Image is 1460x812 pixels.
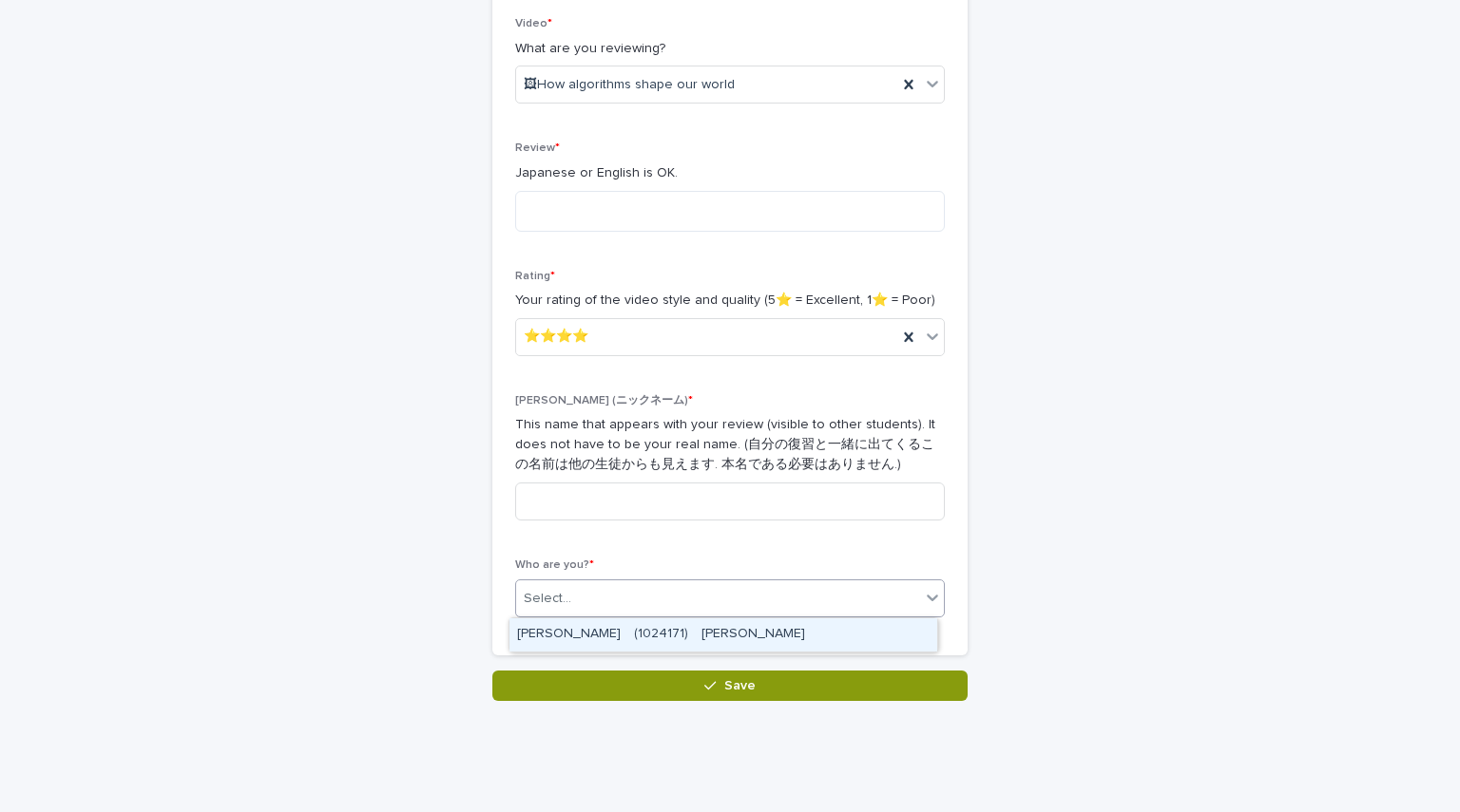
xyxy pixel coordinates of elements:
span: 🖼How algorithms shape our world [524,75,735,95]
span: Video [515,18,552,29]
div: Select... [524,589,571,609]
span: [PERSON_NAME] (ニックネーム) [515,395,693,406]
span: Save [724,679,756,692]
p: What are you reviewing? [515,39,945,59]
span: Rating [515,271,555,282]
button: Save [492,670,968,701]
span: ⭐️⭐️⭐️⭐️ [524,327,588,347]
span: Who are you? [515,559,594,571]
p: Your rating of the video style and quality (5⭐️ = Excellent, 1⭐️ = Poor) [515,291,945,311]
div: NARITA Riki (1024171) 成田 吏希 [509,618,937,651]
p: Japanese or English is OK. [515,163,945,183]
span: Review [515,142,560,154]
p: This name that appears with your review (visible to other students). It does not have to be your ... [515,415,945,474]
